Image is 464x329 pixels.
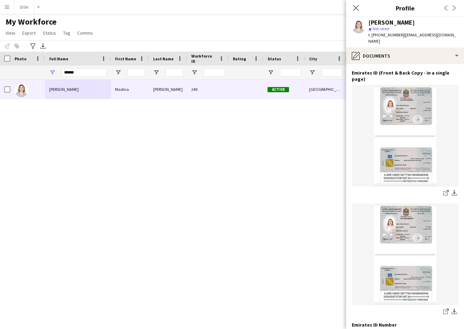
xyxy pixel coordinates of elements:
span: Tag [63,30,70,36]
input: Last Name Filter Input [166,68,183,77]
input: Workforce ID Filter Input [204,68,225,77]
span: First Name [115,56,136,61]
a: Export [19,28,38,37]
a: Status [40,28,59,37]
div: [GEOGRAPHIC_DATA] [305,80,347,99]
span: My Workforce [6,17,56,27]
button: Open Filter Menu [153,69,159,76]
button: DISH [14,0,34,14]
input: First Name Filter Input [128,68,145,77]
h3: Profile [346,3,464,12]
div: Documents [346,47,464,64]
span: Active [268,87,289,92]
span: Last Name [153,56,174,61]
input: Status Filter Input [280,68,301,77]
span: Photo [15,56,26,61]
div: [PERSON_NAME] [368,19,415,26]
img: f818d554-c42c-4022-b8dc-9b132b87acdc.jpeg [352,85,458,187]
span: Not rated [373,26,389,31]
div: [PERSON_NAME] [149,80,187,99]
input: City Filter Input [322,68,342,77]
app-action-btn: Export XLSX [39,42,47,50]
span: Status [268,56,281,61]
app-action-btn: Advanced filters [29,42,37,50]
a: Tag [60,28,73,37]
span: Workforce ID [191,53,216,64]
a: Comms [75,28,96,37]
span: | [EMAIL_ADDRESS][DOMAIN_NAME] [368,32,456,44]
span: Full Name [49,56,68,61]
h3: Emirates ID Number [352,322,397,328]
span: View [6,30,15,36]
a: View [3,28,18,37]
span: Export [22,30,36,36]
div: 240 [187,80,229,99]
button: Open Filter Menu [49,69,55,76]
span: Rating [233,56,246,61]
span: City [309,56,317,61]
span: [PERSON_NAME] [49,87,79,92]
button: Open Filter Menu [309,69,315,76]
span: Status [43,30,56,36]
button: Open Filter Menu [191,69,198,76]
div: Madina [111,80,149,99]
img: f818d554-c42c-4022-b8dc-9b132b87acdc.jpeg [352,204,458,305]
button: Open Filter Menu [115,69,121,76]
span: t. [PHONE_NUMBER] [368,32,404,37]
span: Comms [77,30,93,36]
h3: Emirates ID (Front & Back Copy - in a single page) [352,70,453,82]
input: Full Name Filter Input [62,68,107,77]
img: Madina Niyazova [15,83,28,97]
button: Open Filter Menu [268,69,274,76]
